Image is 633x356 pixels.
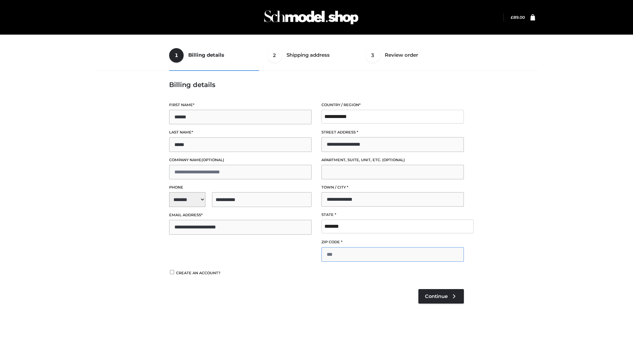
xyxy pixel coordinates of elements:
label: Phone [169,184,312,191]
bdi: 89.00 [511,15,525,20]
label: Apartment, suite, unit, etc. [321,157,464,163]
label: Company name [169,157,312,163]
h3: Billing details [169,81,464,89]
span: £ [511,15,513,20]
label: ZIP Code [321,239,464,245]
label: Email address [169,212,312,218]
label: Country / Region [321,102,464,108]
span: (optional) [382,158,405,162]
img: Schmodel Admin 964 [262,4,361,30]
label: Street address [321,129,464,135]
a: Continue [418,289,464,304]
label: State [321,212,464,218]
a: £89.00 [511,15,525,20]
input: Create an account? [169,270,175,274]
label: Town / City [321,184,464,191]
label: First name [169,102,312,108]
span: Create an account? [176,271,221,275]
span: (optional) [201,158,224,162]
label: Last name [169,129,312,135]
span: Continue [425,293,448,299]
